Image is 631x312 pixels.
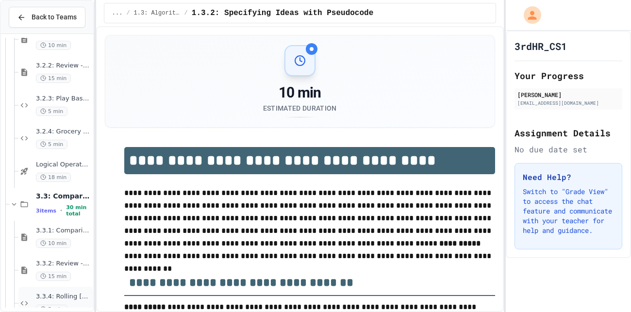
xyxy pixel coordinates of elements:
span: • [60,207,62,214]
span: 15 min [36,74,71,83]
span: 3.3.4: Rolling [PERSON_NAME] [36,293,91,301]
span: 3.3.1: Comparison Operators [36,227,91,235]
h2: Your Progress [515,69,622,82]
button: Back to Teams [9,7,85,28]
span: ... [112,9,123,17]
span: 3.3: Comparison Operators [36,192,91,200]
span: 30 min total [66,204,91,217]
span: 3.2.3: Play Basketball [36,95,91,103]
div: No due date set [515,144,622,155]
span: Back to Teams [32,12,77,22]
span: / [126,9,130,17]
span: 5 min [36,140,67,149]
div: Estimated Duration [263,103,337,113]
span: 1.3.2: Specifying Ideas with Pseudocode [192,7,373,19]
span: 15 min [36,272,71,281]
h2: Assignment Details [515,126,622,140]
div: [PERSON_NAME] [517,90,619,99]
span: 3 items [36,208,56,214]
span: 10 min [36,239,71,248]
span: 3.2.2: Review - Logical Operators [36,62,91,70]
span: 3.3.2: Review - Comparison Operators [36,260,91,268]
h3: Need Help? [523,171,614,183]
span: 18 min [36,173,71,182]
span: 5 min [36,107,67,116]
div: 10 min [263,84,337,101]
span: 1.3: Algorithms - from Pseudocode to Flowcharts [134,9,181,17]
p: Switch to "Grade View" to access the chat feature and communicate with your teacher for help and ... [523,187,614,235]
div: [EMAIL_ADDRESS][DOMAIN_NAME] [517,99,619,107]
span: Logical Operators - Quiz [36,161,91,169]
span: / [184,9,188,17]
span: 3.2.4: Grocery List [36,128,91,136]
span: 10 min [36,41,71,50]
h1: 3rdHR_CS1 [515,39,567,53]
div: My Account [514,4,544,26]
